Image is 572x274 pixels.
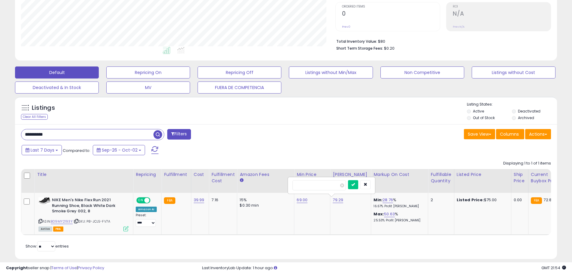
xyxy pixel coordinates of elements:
[383,197,393,203] a: 28.76
[333,197,343,203] a: 79.29
[136,213,157,227] div: Preset:
[22,145,62,155] button: Last 7 Days
[51,219,73,224] a: B09MY2193Y
[374,211,384,217] b: Max:
[431,197,449,203] div: 2
[31,147,54,153] span: Last 7 Days
[342,5,440,8] span: Ordered Items
[374,171,425,178] div: Markup on Cost
[37,171,131,178] div: Title
[106,66,190,79] button: Repricing On
[6,265,104,271] div: seller snap | |
[342,10,440,18] h2: 0
[136,207,157,212] div: Amazon AI
[51,265,77,271] a: Terms of Use
[457,171,509,178] div: Listed Price
[240,171,292,178] div: Amazon Fees
[453,5,551,8] span: ROI
[136,171,159,178] div: Repricing
[26,243,69,249] span: Show: entries
[78,265,104,271] a: Privacy Policy
[211,197,232,203] div: 7.16
[514,171,526,184] div: Ship Price
[15,66,99,79] button: Default
[457,197,484,203] b: Listed Price:
[514,197,524,203] div: 0.00
[164,171,188,178] div: Fulfillment
[384,211,395,217] a: 50.63
[453,10,551,18] h2: N/A
[457,197,507,203] div: $75.00
[297,171,328,178] div: Min Price
[336,37,546,45] li: $80
[137,198,144,203] span: ON
[167,129,191,140] button: Filters
[525,129,551,139] button: Actions
[53,226,63,232] span: FBA
[503,161,551,166] div: Displaying 1 to 1 of 1 items
[473,115,495,120] label: Out of Stock
[380,66,464,79] button: Non Competitive
[198,66,281,79] button: Repricing Off
[531,197,542,204] small: FBA
[240,178,243,183] small: Amazon Fees.
[473,109,484,114] label: Active
[374,211,423,223] div: %
[297,197,307,203] a: 69.00
[374,204,423,208] p: 16.67% Profit [PERSON_NAME]
[333,171,368,178] div: [PERSON_NAME]
[374,218,423,223] p: 25.53% Profit [PERSON_NAME]
[336,46,383,51] b: Short Term Storage Fees:
[472,66,555,79] button: Listings without Cost
[374,197,423,208] div: %
[496,129,524,139] button: Columns
[106,82,190,94] button: MV
[518,115,534,120] label: Archived
[518,109,540,114] label: Deactivated
[541,265,566,271] span: 2025-10-11 21:54 GMT
[194,171,207,178] div: Cost
[500,131,519,137] span: Columns
[289,66,373,79] button: Listings without Min/Max
[38,197,50,204] img: 31cDsy1asYL._SL40_.jpg
[336,39,377,44] b: Total Inventory Value:
[21,114,48,120] div: Clear All Filters
[202,265,566,271] div: Last InventoryLab Update: 1 hour ago.
[6,265,28,271] strong: Copyright
[102,147,138,153] span: Sep-26 - Oct-02
[150,198,159,203] span: OFF
[431,171,451,184] div: Fulfillable Quantity
[374,197,383,203] b: Min:
[93,145,145,155] button: Sep-26 - Oct-02
[342,25,350,29] small: Prev: 0
[467,102,557,107] p: Listing States:
[38,226,52,232] span: All listings currently available for purchase on Amazon
[32,104,55,112] h5: Listings
[531,171,562,184] div: Current Buybox Price
[543,197,554,203] span: 72.88
[164,197,175,204] small: FBA
[63,148,90,153] span: Compared to:
[15,82,99,94] button: Deactivated & In Stock
[211,171,235,184] div: Fulfillment Cost
[194,197,204,203] a: 39.99
[38,197,129,231] div: ASIN:
[371,169,428,193] th: The percentage added to the cost of goods (COGS) that forms the calculator for Min & Max prices.
[384,45,395,51] span: $0.20
[198,82,281,94] button: FUERA DE COMPETENCIA
[74,219,110,224] span: | SKU: P8-JCL5-FV7A
[453,25,465,29] small: Prev: N/A
[240,197,289,203] div: 15%
[52,197,125,216] b: NIKE Men's Nike Flex Run 2021 Running Shoe, Black White Dark Smoke Grey 002, 8
[464,129,495,139] button: Save View
[240,203,289,208] div: $0.30 min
